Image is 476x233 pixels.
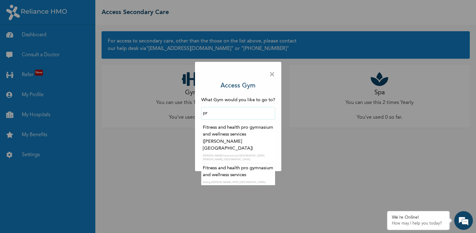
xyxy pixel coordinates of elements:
p: Kufang [PERSON_NAME]. NYSC [GEOGRAPHIC_DATA] [GEOGRAPHIC_DATA][PERSON_NAME]. [203,181,274,188]
span: × [269,68,275,81]
p: [PERSON_NAME] hotel and suit [GEOGRAPHIC_DATA][PERSON_NAME], [GEOGRAPHIC_DATA]. [203,154,274,161]
h3: Access Gym [221,81,255,91]
p: Fitness and health pro gymnasium and wellness services ([PERSON_NAME][GEOGRAPHIC_DATA]) [203,124,274,152]
div: We're Online! [392,215,445,220]
p: Fitness and health pro gymnasium and wellness services [203,165,274,179]
span: What Gym would you like to go to? [201,98,275,102]
p: How may I help you today? [392,221,445,226]
input: Search by name or address [201,107,275,120]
